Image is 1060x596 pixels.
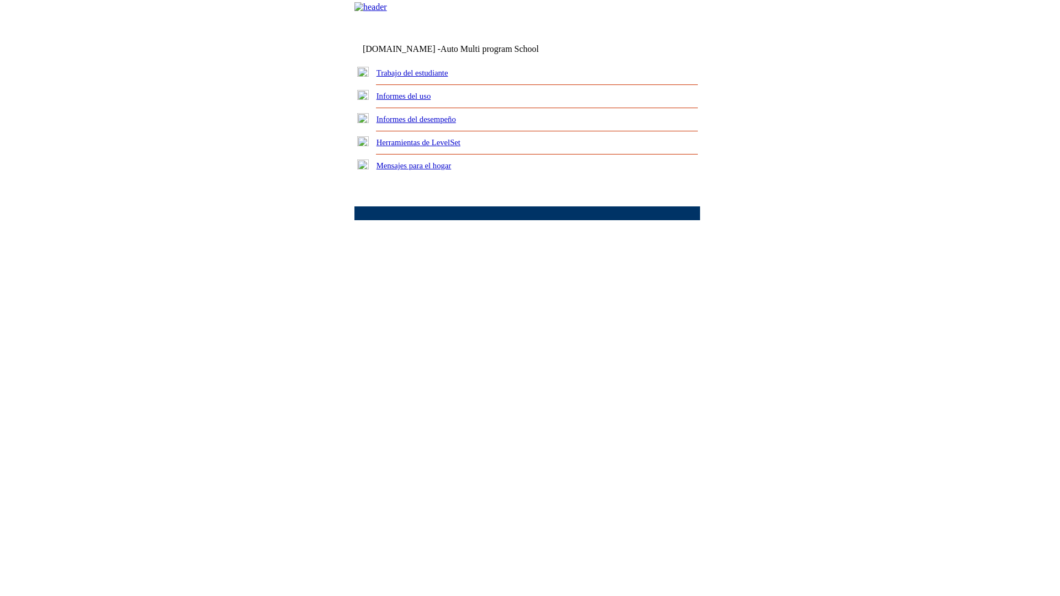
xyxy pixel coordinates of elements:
nobr: Auto Multi program School [441,44,539,54]
img: plus.gif [357,159,369,169]
img: plus.gif [357,67,369,77]
img: plus.gif [357,90,369,100]
a: Informes del desempeño [377,115,456,124]
td: [DOMAIN_NAME] - [363,44,566,54]
a: Mensajes para el hogar [377,161,452,170]
img: plus.gif [357,136,369,146]
a: Herramientas de LevelSet [377,138,460,147]
img: header [354,2,387,12]
a: Trabajo del estudiante [377,68,448,77]
a: Informes del uso [377,92,431,100]
img: plus.gif [357,113,369,123]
